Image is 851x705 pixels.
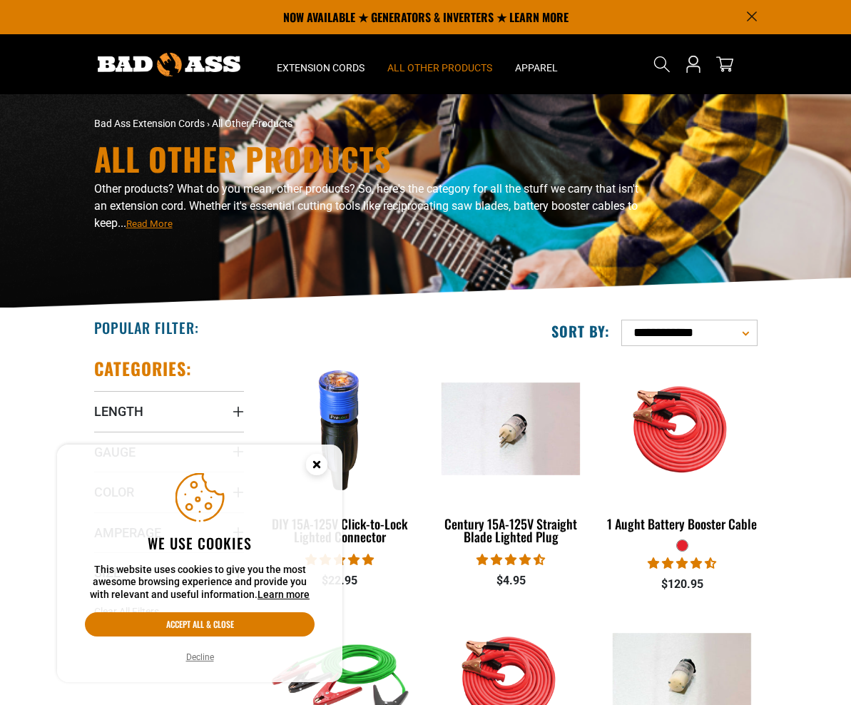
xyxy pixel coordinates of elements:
span: All Other Products [387,61,492,74]
label: Sort by: [551,322,610,340]
button: Decline [182,650,218,664]
h2: We use cookies [85,534,315,552]
summary: Length [94,391,244,431]
summary: Search [651,53,673,76]
span: 4.38 stars [477,553,545,567]
h2: Popular Filter: [94,318,199,337]
img: Century 15A-125V Straight Blade Lighted Plug [434,382,588,475]
span: Read More [126,218,173,229]
p: Other products? What do you mean, other products? So, here's the category for all the stuff we ca... [94,181,643,232]
summary: Gauge [94,432,244,472]
h1: All Other Products [94,143,643,175]
h2: Categories: [94,357,193,380]
aside: Cookie Consent [57,445,342,683]
img: Bad Ass Extension Cords [98,53,240,76]
a: features 1 Aught Battery Booster Cable [607,357,757,539]
span: Length [94,403,143,420]
span: Extension Cords [277,61,365,74]
div: $120.95 [607,576,757,593]
a: Bad Ass Extension Cords [94,118,205,129]
img: features [605,360,759,498]
img: DIY 15A-125V Click-to-Lock Lighted Connector [263,360,417,498]
button: Accept all & close [85,612,315,636]
summary: Extension Cords [265,34,376,94]
span: All Other Products [212,118,292,129]
div: Century 15A-125V Straight Blade Lighted Plug [436,517,586,543]
a: Learn more [258,589,310,600]
a: DIY 15A-125V Click-to-Lock Lighted Connector DIY 15A-125V Click-to-Lock Lighted Connector [265,357,415,552]
div: $4.95 [436,572,586,589]
nav: breadcrumbs [94,116,529,131]
span: › [207,118,210,129]
p: This website uses cookies to give you the most awesome browsing experience and provide you with r... [85,564,315,602]
span: 4.56 stars [648,557,716,570]
div: 1 Aught Battery Booster Cable [607,517,757,530]
summary: All Other Products [376,34,504,94]
span: Gauge [94,444,136,460]
span: Apparel [515,61,558,74]
a: Century 15A-125V Straight Blade Lighted Plug Century 15A-125V Straight Blade Lighted Plug [436,357,586,552]
summary: Apparel [504,34,569,94]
